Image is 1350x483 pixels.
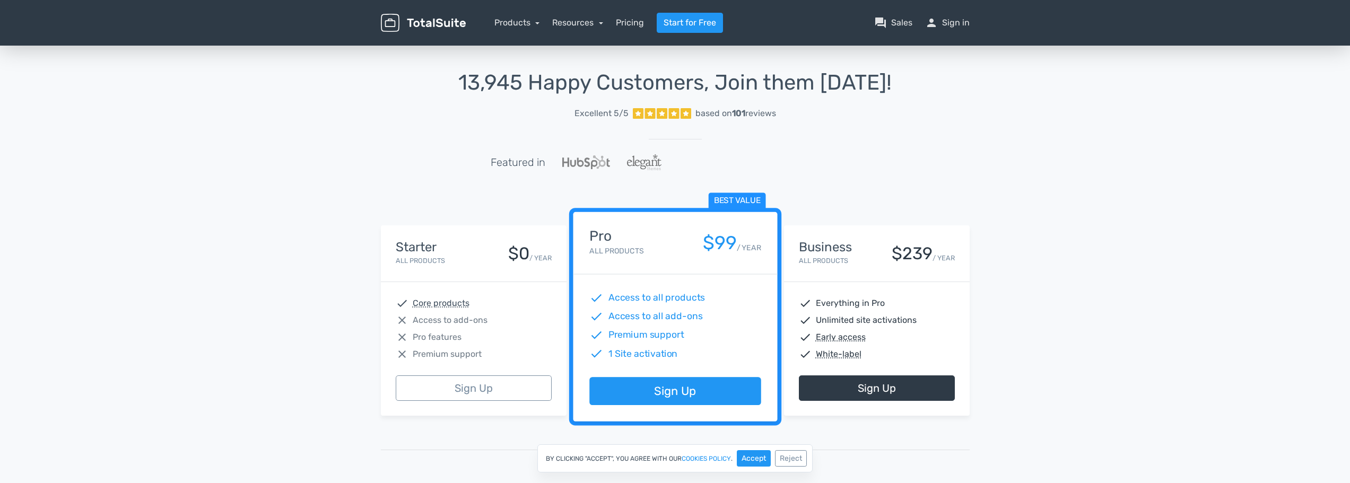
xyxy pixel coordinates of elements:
[589,310,603,323] span: check
[396,331,408,344] span: close
[589,229,643,244] h4: Pro
[708,193,765,209] span: Best value
[616,16,644,29] a: Pricing
[413,314,487,327] span: Access to add-ons
[589,377,761,406] a: Sign Up
[775,450,807,467] button: Reject
[925,16,970,29] a: personSign in
[682,455,731,462] a: cookies policy
[396,240,445,254] h4: Starter
[396,297,408,310] span: check
[589,291,603,305] span: check
[562,155,610,169] img: Hubspot
[396,314,408,327] span: close
[799,240,852,254] h4: Business
[381,14,466,32] img: TotalSuite for WordPress
[491,156,545,168] h5: Featured in
[816,314,917,327] span: Unlimited site activations
[702,233,736,253] div: $99
[508,244,529,263] div: $0
[608,310,702,323] span: Access to all add-ons
[736,242,761,253] small: / YEAR
[799,331,812,344] span: check
[574,107,629,120] span: Excellent 5/5
[816,297,885,310] span: Everything in Pro
[396,348,408,361] span: close
[552,17,603,28] a: Resources
[874,16,912,29] a: question_answerSales
[381,103,970,124] a: Excellent 5/5 based on101reviews
[933,253,955,263] small: / YEAR
[589,328,603,342] span: check
[529,253,552,263] small: / YEAR
[657,13,723,33] a: Start for Free
[413,297,469,310] abbr: Core products
[396,257,445,265] small: All Products
[396,375,552,401] a: Sign Up
[799,257,848,265] small: All Products
[537,444,813,472] div: By clicking "Accept", you agree with our .
[695,107,776,120] div: based on reviews
[732,108,745,118] strong: 101
[413,348,482,361] span: Premium support
[799,297,812,310] span: check
[892,244,933,263] div: $239
[608,347,677,361] span: 1 Site activation
[494,17,540,28] a: Products
[381,71,970,94] h1: 13,945 Happy Customers, Join them [DATE]!
[874,16,887,29] span: question_answer
[799,314,812,327] span: check
[627,154,661,170] img: ElegantThemes
[737,450,771,467] button: Accept
[816,331,866,344] abbr: Early access
[799,375,955,401] a: Sign Up
[413,331,461,344] span: Pro features
[925,16,938,29] span: person
[816,348,861,361] abbr: White-label
[670,444,680,456] span: Or
[589,247,643,256] small: All Products
[799,348,812,361] span: check
[589,347,603,361] span: check
[608,328,684,342] span: Premium support
[608,291,705,305] span: Access to all products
